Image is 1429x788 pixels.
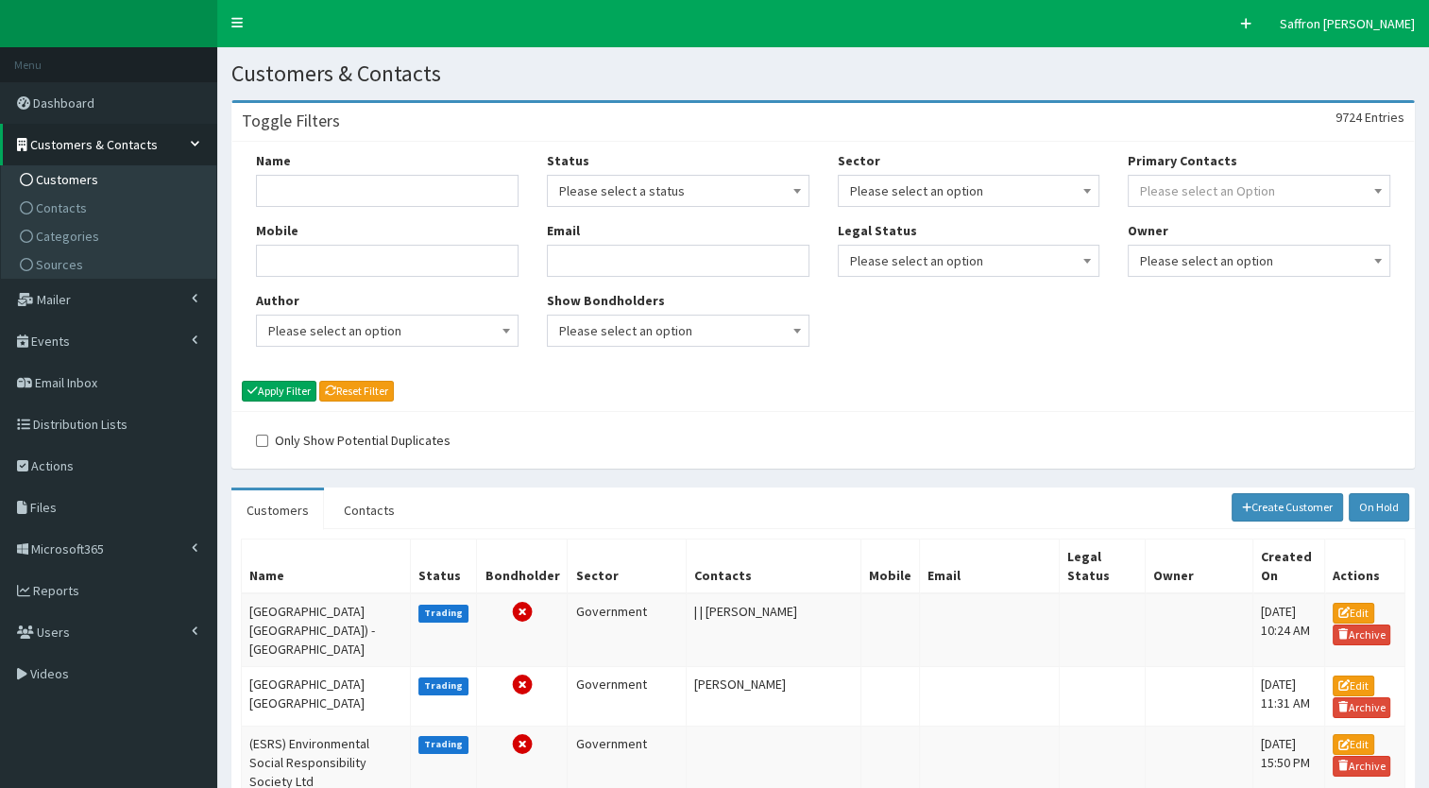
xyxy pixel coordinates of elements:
a: Sources [6,250,216,279]
span: Please select an option [838,245,1100,277]
label: Show Bondholders [547,291,665,310]
span: Please select an option [850,248,1088,274]
span: Please select an option [547,315,809,347]
th: Contacts [687,540,861,594]
label: Email [547,221,580,240]
th: Actions [1324,540,1404,594]
td: [GEOGRAPHIC_DATA] [GEOGRAPHIC_DATA] [242,667,411,726]
label: Trading [418,605,469,622]
th: Status [410,540,477,594]
span: Please select a status [547,175,809,207]
span: Email Inbox [35,374,97,391]
label: Legal Status [838,221,917,240]
span: Please select an Option [1140,182,1275,199]
a: Edit [1333,734,1374,755]
a: Create Customer [1232,493,1344,522]
input: Only Show Potential Duplicates [256,435,268,447]
label: Mobile [256,221,298,240]
span: Distribution Lists [33,416,128,433]
label: Author [256,291,299,310]
th: Owner [1145,540,1252,594]
label: Name [256,151,291,170]
span: Users [37,624,70,641]
span: Customers [36,171,98,188]
a: Archive [1333,756,1391,777]
th: Mobile [861,540,920,594]
span: Reports [33,582,79,599]
th: Sector [568,540,687,594]
span: Please select an option [268,317,506,344]
label: Trading [418,736,469,753]
h3: Toggle Filters [242,112,340,129]
th: Created On [1252,540,1324,594]
label: Sector [838,151,880,170]
span: Saffron [PERSON_NAME] [1280,15,1415,32]
span: Microsoft365 [31,540,104,557]
td: Government [568,593,687,667]
span: Please select an option [838,175,1100,207]
label: Only Show Potential Duplicates [256,431,451,450]
td: | | [PERSON_NAME] [687,593,861,667]
a: Edit [1333,676,1374,696]
a: Archive [1333,697,1391,718]
a: Categories [6,222,216,250]
span: Please select an option [1128,245,1390,277]
span: Events [31,333,70,350]
span: Dashboard [33,94,94,111]
span: Mailer [37,291,71,308]
a: Edit [1333,603,1374,624]
h1: Customers & Contacts [231,61,1415,86]
a: Contacts [329,490,410,530]
span: Videos [30,665,69,682]
a: On Hold [1349,493,1409,522]
a: Customers [231,490,324,530]
td: [GEOGRAPHIC_DATA] [GEOGRAPHIC_DATA]) - [GEOGRAPHIC_DATA] [242,593,411,667]
span: Actions [31,457,74,474]
th: Bondholder [477,540,568,594]
td: [DATE] 10:24 AM [1252,593,1324,667]
span: Please select an option [850,178,1088,204]
th: Legal Status [1059,540,1145,594]
button: Apply Filter [242,381,316,402]
span: Please select a status [559,178,797,204]
span: Entries [1365,109,1404,126]
label: Status [547,151,589,170]
td: Government [568,667,687,726]
label: Trading [418,677,469,694]
span: Contacts [36,199,87,216]
span: 9724 [1335,109,1362,126]
span: Customers & Contacts [30,136,158,153]
td: [PERSON_NAME] [687,667,861,726]
td: [DATE] 11:31 AM [1252,667,1324,726]
span: Please select an option [1140,248,1378,274]
span: Please select an option [559,317,797,344]
a: Reset Filter [319,381,394,402]
span: Sources [36,256,83,273]
a: Contacts [6,194,216,222]
a: Archive [1333,625,1391,645]
span: Categories [36,228,99,245]
label: Primary Contacts [1128,151,1237,170]
label: Owner [1128,221,1168,240]
a: Customers [6,165,216,194]
span: Please select an option [256,315,519,347]
th: Email [920,540,1060,594]
span: Files [30,499,57,516]
th: Name [242,540,411,594]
